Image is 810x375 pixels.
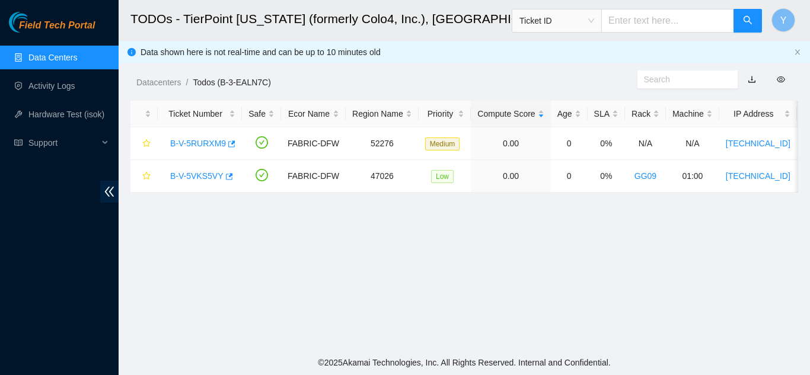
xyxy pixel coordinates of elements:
a: [TECHNICAL_ID] [726,139,790,148]
td: 0% [588,160,625,193]
a: Data Centers [28,53,77,62]
a: B-V-5VKS5VY [170,171,224,181]
button: Y [771,8,795,32]
a: Akamai TechnologiesField Tech Portal [9,21,95,37]
span: Field Tech Portal [19,20,95,31]
td: 01:00 [666,160,719,193]
a: Hardware Test (isok) [28,110,104,119]
a: GG09 [634,171,656,181]
span: Ticket ID [519,12,594,30]
td: N/A [666,127,719,160]
input: Search [644,73,722,86]
a: B-V-5RURXM9 [170,139,226,148]
td: 0.00 [471,127,550,160]
span: read [14,139,23,147]
span: eye [777,75,785,84]
td: FABRIC-DFW [281,160,346,193]
td: 0% [588,127,625,160]
span: star [142,139,151,149]
span: Low [431,170,454,183]
td: FABRIC-DFW [281,127,346,160]
button: star [137,134,151,153]
span: Y [780,13,787,28]
td: 47026 [346,160,419,193]
button: search [734,9,762,33]
td: 0.00 [471,160,550,193]
footer: © 2025 Akamai Technologies, Inc. All Rights Reserved. Internal and Confidential. [119,350,810,375]
span: search [743,15,752,27]
span: check-circle [256,169,268,181]
span: double-left [100,181,119,203]
span: check-circle [256,136,268,149]
td: N/A [625,127,666,160]
td: 0 [551,127,588,160]
span: / [186,78,188,87]
a: Datacenters [136,78,181,87]
td: 52276 [346,127,419,160]
button: close [794,49,801,56]
a: download [748,75,756,84]
img: Akamai Technologies [9,12,60,33]
td: 0 [551,160,588,193]
input: Enter text here... [601,9,734,33]
span: star [142,172,151,181]
a: Todos (B-3-EALN7C) [193,78,271,87]
span: Medium [425,137,460,150]
a: [TECHNICAL_ID] [726,171,790,181]
span: Support [28,131,98,155]
button: star [137,166,151,185]
a: Activity Logs [28,81,75,91]
button: download [739,70,765,89]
